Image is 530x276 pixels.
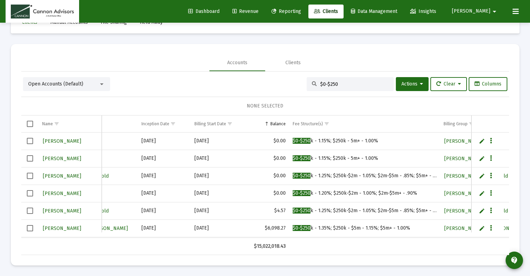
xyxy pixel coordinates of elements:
[351,8,397,14] span: Data Management
[249,167,289,185] td: $0.00
[444,4,507,18] button: [PERSON_NAME]
[510,256,519,264] mat-icon: contact_support
[43,191,81,196] span: [PERSON_NAME]
[39,115,102,132] td: Column Name
[21,115,509,255] div: Data grid
[188,8,220,14] span: Dashboard
[138,219,191,237] td: [DATE]
[444,171,509,181] a: [PERSON_NAME] Household
[138,185,191,202] td: [DATE]
[405,5,442,18] a: Insights
[490,5,499,18] mat-icon: arrow_drop_down
[289,115,440,132] td: Column Fee Structure(s)
[345,5,403,18] a: Data Management
[138,133,191,150] td: [DATE]
[138,150,191,167] td: [DATE]
[42,136,82,146] a: [PERSON_NAME]
[444,225,527,231] span: [PERSON_NAME] & [PERSON_NAME]
[11,5,74,18] img: Dashboard
[27,225,33,231] div: Select row
[138,237,191,254] td: [DATE]
[479,173,485,179] a: Edit
[444,206,509,216] a: [PERSON_NAME] Household
[191,219,249,237] td: [DATE]
[27,138,33,144] div: Select row
[191,115,249,132] td: Column Billing Start Date
[285,59,301,66] div: Clients
[444,121,468,127] div: Billing Group
[293,155,310,161] span: $0-$250
[293,173,310,179] span: $0-$250
[191,150,249,167] td: [DATE]
[138,202,191,219] td: [DATE]
[27,155,33,162] div: Select row
[42,154,82,164] a: [PERSON_NAME]
[469,121,474,126] span: Show filter options for column 'Billing Group'
[479,208,485,214] a: Edit
[27,190,33,196] div: Select row
[43,173,81,179] span: [PERSON_NAME]
[479,155,485,162] a: Edit
[183,5,225,18] a: Dashboard
[232,8,259,14] span: Revenue
[289,185,440,202] td: k - 1.20%; $250k-$2m - 1.00%; $2m-$5m+ - .90%
[27,121,33,127] div: Select all
[42,206,82,216] a: [PERSON_NAME]
[249,219,289,237] td: $6,098.27
[444,156,483,162] span: [PERSON_NAME]
[249,115,289,132] td: Column Balance
[266,5,307,18] a: Reporting
[293,225,310,231] span: $0-$250
[289,219,440,237] td: k - 1.35%; $250k - $5m - 1.15%; $5m+ - 1.00%
[194,121,226,127] div: Billing Start Date
[444,136,483,146] a: [PERSON_NAME]
[249,237,289,254] td: $7,687.10
[293,138,310,144] span: $0-$250
[42,171,82,181] a: [PERSON_NAME]
[444,138,483,144] span: [PERSON_NAME]
[42,223,82,233] a: [PERSON_NAME]
[293,208,310,214] span: $0-$250
[138,115,191,132] td: Column Inception Date
[54,121,59,126] span: Show filter options for column 'Name'
[289,237,440,254] td: k - 1.35%; $250k - $2m - 1.15%; $2m - $5m+ - 1.00%
[27,173,33,179] div: Select row
[444,188,483,199] a: [PERSON_NAME]
[314,8,338,14] span: Clients
[138,167,191,185] td: [DATE]
[308,5,344,18] a: Clients
[191,133,249,150] td: [DATE]
[42,188,82,199] a: [PERSON_NAME]
[249,202,289,219] td: $4.57
[191,167,249,185] td: [DATE]
[440,115,519,132] td: Column Billing Group
[191,202,249,219] td: [DATE]
[170,121,176,126] span: Show filter options for column 'Inception Date'
[27,103,504,110] div: NONE SELECTED
[320,81,389,87] input: Search
[324,121,329,126] span: Show filter options for column 'Fee Structure(s)'
[43,156,81,162] span: [PERSON_NAME]
[293,121,323,127] div: Fee Structure(s)
[28,81,83,87] span: Open Accounts (Default)
[479,190,485,196] a: Edit
[289,167,440,185] td: k - 1.25%; $250k-$2m - 1.05%; $2m-$5m - .85%; $5m+ - .65%
[249,185,289,202] td: $0.00
[479,138,485,144] a: Edit
[289,150,440,167] td: k - 1.15%; $250k - 5m+ - 1.00%
[401,81,423,87] span: Actions
[249,150,289,167] td: $0.00
[141,121,169,127] div: Inception Date
[270,121,286,127] div: Balance
[227,5,264,18] a: Revenue
[252,243,286,250] div: $15,022,018.43
[479,225,485,231] a: Edit
[444,154,483,164] a: [PERSON_NAME]
[444,191,483,196] span: [PERSON_NAME]
[475,81,501,87] span: Columns
[271,8,301,14] span: Reporting
[43,138,81,144] span: [PERSON_NAME]
[43,208,81,214] span: [PERSON_NAME]
[396,77,429,91] button: Actions
[27,208,33,214] div: Select row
